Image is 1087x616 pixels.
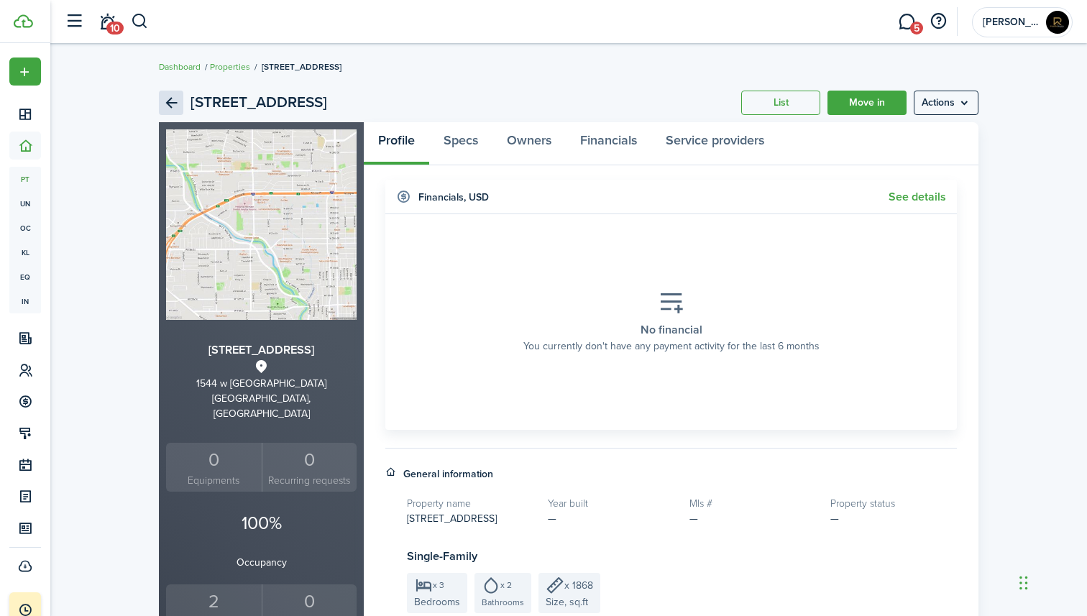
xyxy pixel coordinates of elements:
div: 0 [266,446,354,474]
a: Messaging [893,4,920,40]
span: Size, sq.ft [546,594,588,610]
a: eq [9,265,41,289]
placeholder-title: No financial [641,321,702,339]
h5: Mls # [689,496,816,511]
h5: Property status [830,496,957,511]
a: See details [889,190,946,203]
span: Bathrooms [482,596,524,609]
a: un [9,191,41,216]
h3: Single-Family [407,548,957,566]
span: x 3 [433,581,444,589]
h3: [STREET_ADDRESS] [166,341,357,359]
p: Occupancy [166,555,357,570]
div: 2 [170,588,258,615]
a: 0 Recurring requests [262,443,357,492]
button: Open sidebar [60,8,88,35]
button: Open menu [9,58,41,86]
a: Financials [566,122,651,165]
h2: [STREET_ADDRESS] [191,91,327,115]
a: Move in [827,91,907,115]
a: 0Equipments [166,443,262,492]
placeholder-description: You currently don't have any payment activity for the last 6 months [523,339,820,354]
button: Open resource center [926,9,950,34]
span: Bedrooms [414,594,460,610]
div: 0 [170,446,258,474]
span: — [548,511,556,526]
small: Equipments [170,473,258,488]
a: oc [9,216,41,240]
button: Open menu [914,91,978,115]
div: 0 [266,588,354,615]
span: — [689,511,698,526]
p: 100% [166,510,357,537]
a: kl [9,240,41,265]
a: Specs [429,122,492,165]
img: TenantCloud [14,14,33,28]
div: Drag [1019,561,1028,604]
span: 5 [910,22,923,35]
h4: Financials , USD [418,190,489,205]
h5: Year built [548,496,674,511]
span: Tyler [983,17,1040,27]
span: — [830,511,839,526]
h4: General information [403,466,493,482]
button: Search [131,9,149,34]
iframe: Chat Widget [1015,547,1087,616]
a: in [9,289,41,313]
menu-btn: Actions [914,91,978,115]
span: [STREET_ADDRESS] [407,511,497,526]
img: Property avatar [166,129,357,320]
a: pt [9,167,41,191]
span: [STREET_ADDRESS] [262,60,341,73]
a: Service providers [651,122,779,165]
h5: Property name [407,496,533,511]
span: x 2 [500,581,512,589]
a: Notifications [93,4,121,40]
span: 10 [106,22,124,35]
img: Tyler [1046,11,1069,34]
a: Owners [492,122,566,165]
span: x 1868 [564,578,593,593]
div: 1544 w [GEOGRAPHIC_DATA] [166,376,357,391]
div: [GEOGRAPHIC_DATA], [GEOGRAPHIC_DATA] [166,391,357,421]
a: Back [159,91,183,115]
a: List [741,91,820,115]
a: Dashboard [159,60,201,73]
small: Recurring requests [266,473,354,488]
a: Properties [210,60,250,73]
